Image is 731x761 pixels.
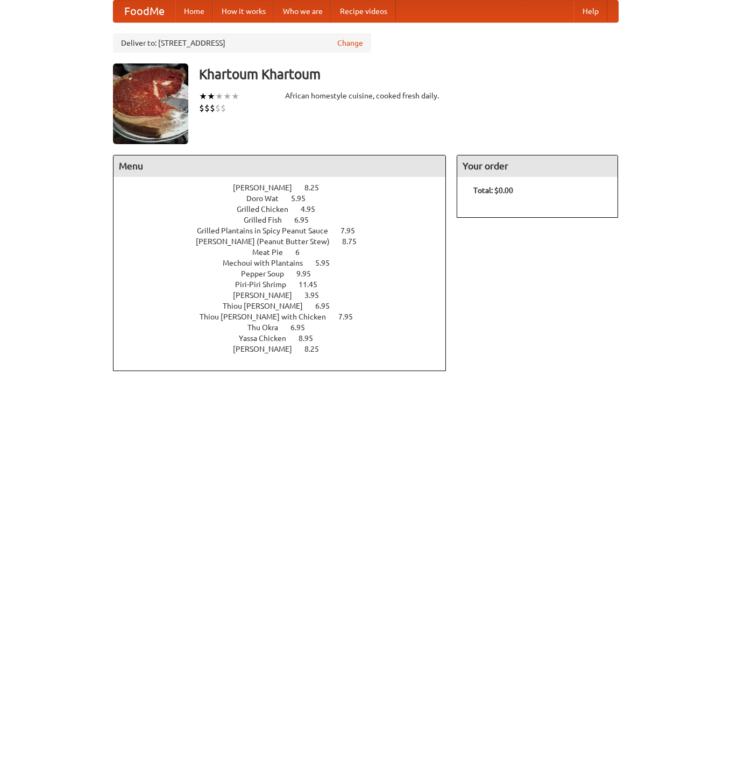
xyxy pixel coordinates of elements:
h4: Menu [113,155,446,177]
li: $ [210,102,215,114]
span: 5.95 [291,194,316,203]
a: Grilled Plantains in Spicy Peanut Sauce 7.95 [197,226,375,235]
span: Doro Wat [246,194,289,203]
span: 7.95 [340,226,366,235]
span: 6 [295,248,310,257]
span: 8.95 [299,334,324,343]
a: Thiou [PERSON_NAME] 6.95 [223,302,350,310]
span: 7.95 [338,312,364,321]
span: Mechoui with Plantains [223,259,314,267]
span: 9.95 [296,269,322,278]
span: 4.95 [301,205,326,214]
span: Grilled Fish [244,216,293,224]
span: 6.95 [294,216,320,224]
img: angular.jpg [113,63,188,144]
span: Grilled Chicken [237,205,299,214]
a: Home [175,1,213,22]
span: 3.95 [304,291,330,300]
li: $ [204,102,210,114]
span: [PERSON_NAME] [233,345,303,353]
li: $ [221,102,226,114]
a: Mechoui with Plantains 5.95 [223,259,350,267]
a: Recipe videos [331,1,396,22]
a: [PERSON_NAME] 3.95 [233,291,339,300]
span: 6.95 [290,323,316,332]
span: Meat Pie [252,248,294,257]
span: Thiou [PERSON_NAME] with Chicken [200,312,337,321]
span: [PERSON_NAME] (Peanut Butter Stew) [196,237,340,246]
span: 6.95 [315,302,340,310]
a: Yassa Chicken 8.95 [239,334,333,343]
h3: Khartoum Khartoum [199,63,619,85]
li: $ [215,102,221,114]
a: Piri-Piri Shrimp 11.45 [235,280,337,289]
span: 11.45 [299,280,328,289]
a: Change [337,38,363,48]
li: ★ [215,90,223,102]
h4: Your order [457,155,618,177]
span: 8.75 [342,237,367,246]
div: Deliver to: [STREET_ADDRESS] [113,33,371,53]
a: Meat Pie 6 [252,248,320,257]
span: [PERSON_NAME] [233,183,303,192]
a: [PERSON_NAME] 8.25 [233,183,339,192]
span: Thiou [PERSON_NAME] [223,302,314,310]
a: Grilled Fish 6.95 [244,216,329,224]
a: [PERSON_NAME] (Peanut Butter Stew) 8.75 [196,237,377,246]
a: Help [574,1,607,22]
a: Who we are [274,1,331,22]
li: ★ [223,90,231,102]
a: Grilled Chicken 4.95 [237,205,335,214]
a: Doro Wat 5.95 [246,194,325,203]
a: [PERSON_NAME] 8.25 [233,345,339,353]
a: How it works [213,1,274,22]
span: Yassa Chicken [239,334,297,343]
span: Piri-Piri Shrimp [235,280,297,289]
li: ★ [231,90,239,102]
li: $ [199,102,204,114]
span: 5.95 [315,259,340,267]
a: FoodMe [113,1,175,22]
span: 8.25 [304,345,330,353]
span: Thu Okra [247,323,289,332]
span: [PERSON_NAME] [233,291,303,300]
a: Thiou [PERSON_NAME] with Chicken 7.95 [200,312,373,321]
li: ★ [199,90,207,102]
span: Pepper Soup [241,269,295,278]
span: 8.25 [304,183,330,192]
a: Thu Okra 6.95 [247,323,325,332]
div: African homestyle cuisine, cooked fresh daily. [285,90,446,101]
b: Total: $0.00 [473,186,513,195]
a: Pepper Soup 9.95 [241,269,331,278]
span: Grilled Plantains in Spicy Peanut Sauce [197,226,339,235]
li: ★ [207,90,215,102]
